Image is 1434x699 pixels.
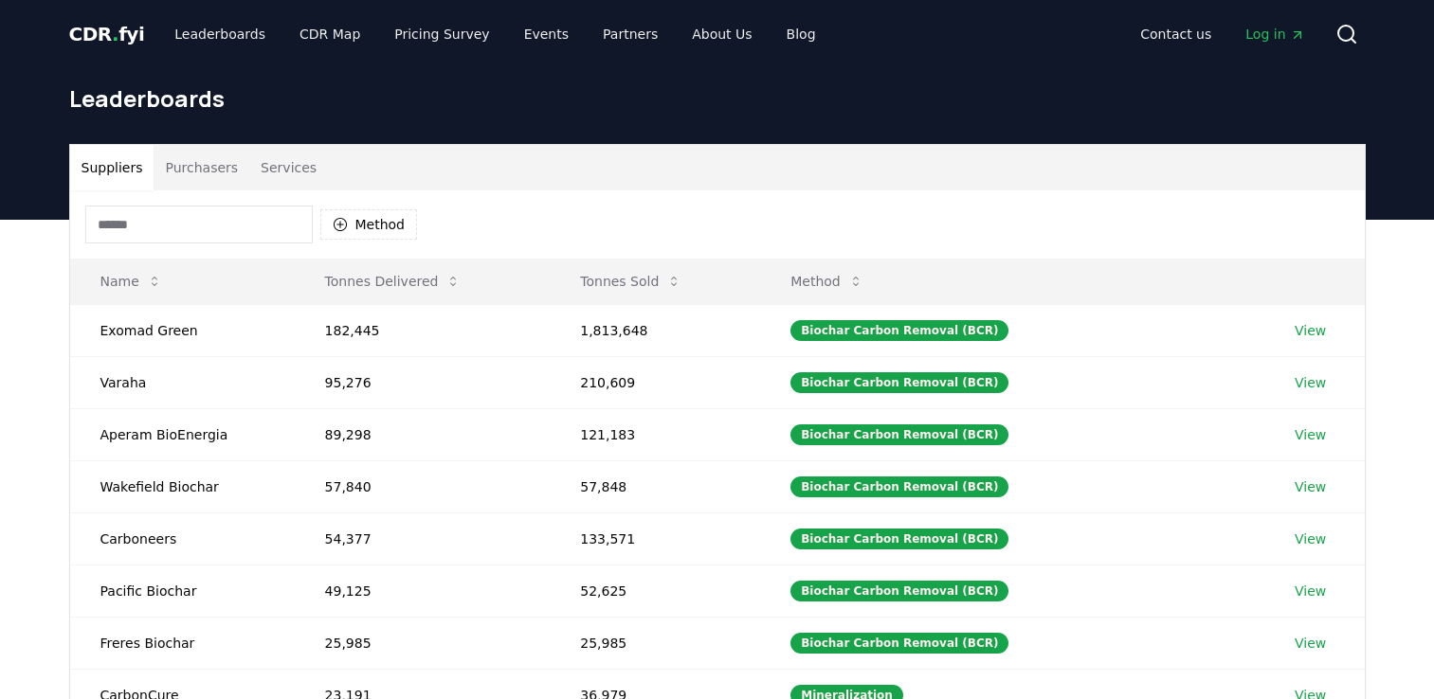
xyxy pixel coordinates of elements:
[70,408,295,460] td: Aperam BioEnergia
[771,17,831,51] a: Blog
[159,17,281,51] a: Leaderboards
[295,512,551,565] td: 54,377
[70,512,295,565] td: Carboneers
[1125,17,1319,51] nav: Main
[509,17,584,51] a: Events
[1245,25,1304,44] span: Log in
[69,83,1366,114] h1: Leaderboards
[69,21,145,47] a: CDR.fyi
[154,145,249,190] button: Purchasers
[565,262,697,300] button: Tonnes Sold
[588,17,673,51] a: Partners
[790,633,1008,654] div: Biochar Carbon Removal (BCR)
[790,476,1008,497] div: Biochar Carbon Removal (BCR)
[310,262,477,300] button: Tonnes Delivered
[550,304,760,356] td: 1,813,648
[550,460,760,512] td: 57,848
[70,617,295,669] td: Freres Biochar
[70,304,295,356] td: Exomad Green
[112,23,118,45] span: .
[295,460,551,512] td: 57,840
[1295,477,1326,496] a: View
[550,408,760,460] td: 121,183
[1295,529,1326,548] a: View
[790,372,1008,393] div: Biochar Carbon Removal (BCR)
[1295,634,1326,653] a: View
[295,565,551,617] td: 49,125
[1125,17,1226,51] a: Contact us
[249,145,328,190] button: Services
[85,262,177,300] button: Name
[1295,373,1326,392] a: View
[775,262,879,300] button: Method
[1295,321,1326,340] a: View
[379,17,504,51] a: Pricing Survey
[70,356,295,408] td: Varaha
[1295,582,1326,600] a: View
[1295,425,1326,444] a: View
[69,23,145,45] span: CDR fyi
[70,565,295,617] td: Pacific Biochar
[1230,17,1319,51] a: Log in
[295,408,551,460] td: 89,298
[790,581,1008,601] div: Biochar Carbon Removal (BCR)
[284,17,375,51] a: CDR Map
[790,424,1008,445] div: Biochar Carbon Removal (BCR)
[295,617,551,669] td: 25,985
[790,529,1008,549] div: Biochar Carbon Removal (BCR)
[320,209,418,240] button: Method
[159,17,830,51] nav: Main
[550,512,760,565] td: 133,571
[677,17,767,51] a: About Us
[70,460,295,512] td: Wakefield Biochar
[70,145,154,190] button: Suppliers
[295,356,551,408] td: 95,276
[790,320,1008,341] div: Biochar Carbon Removal (BCR)
[550,617,760,669] td: 25,985
[550,356,760,408] td: 210,609
[550,565,760,617] td: 52,625
[295,304,551,356] td: 182,445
